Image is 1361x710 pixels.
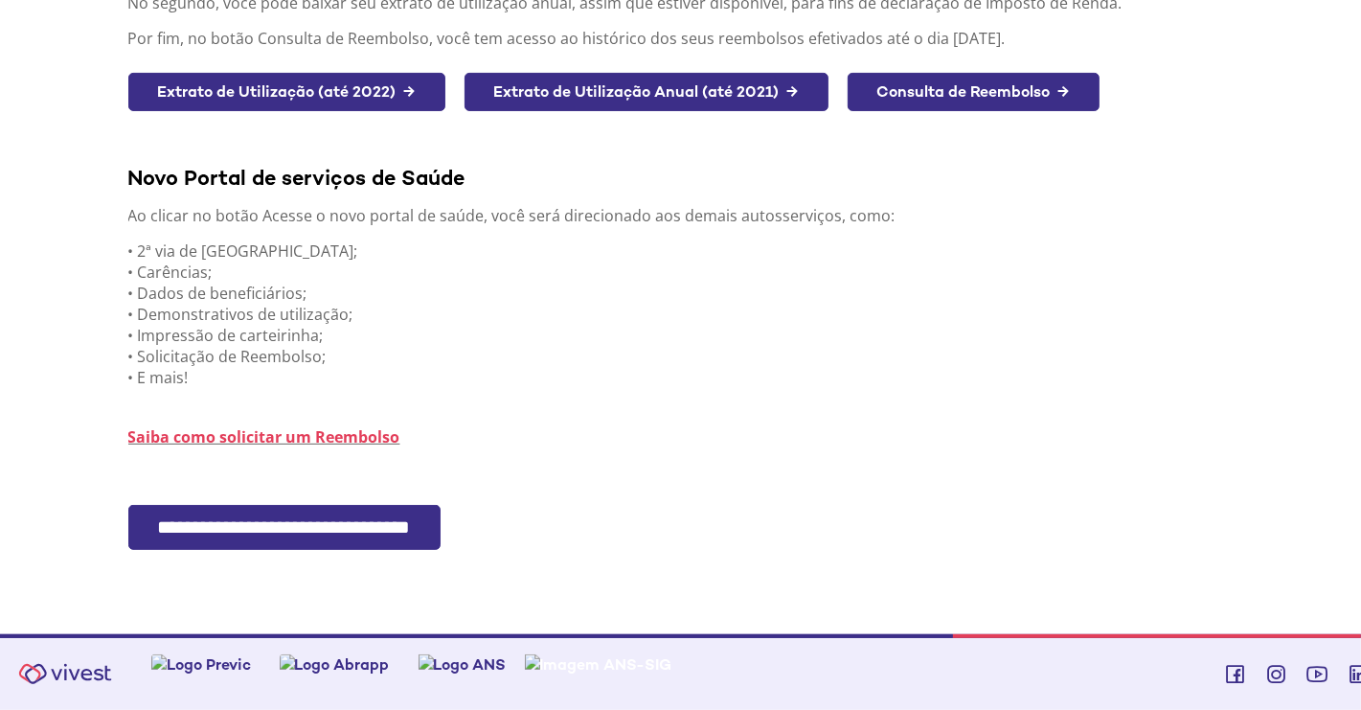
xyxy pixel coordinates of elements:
[128,164,1266,191] div: Novo Portal de serviços de Saúde
[525,654,672,675] img: Imagem ANS-SIG
[280,654,390,675] img: Logo Abrapp
[419,654,507,675] img: Logo ANS
[128,426,400,447] a: Saiba como solicitar um Reembolso
[128,73,445,112] a: Extrato de Utilização (até 2022) →
[8,653,123,696] img: Vivest
[128,505,1266,598] section: <span lang="pt-BR" dir="ltr">FacPlanPortlet - SSO Fácil</span>
[151,654,251,675] img: Logo Previc
[128,240,1266,388] p: • 2ª via de [GEOGRAPHIC_DATA]; • Carências; • Dados de beneficiários; • Demonstrativos de utiliza...
[128,205,1266,226] p: Ao clicar no botão Acesse o novo portal de saúde, você será direcionado aos demais autosserviços,...
[128,28,1266,49] p: Por fim, no botão Consulta de Reembolso, você tem acesso ao histórico dos seus reembolsos efetiva...
[465,73,828,112] a: Extrato de Utilização Anual (até 2021) →
[848,73,1100,112] a: Consulta de Reembolso →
